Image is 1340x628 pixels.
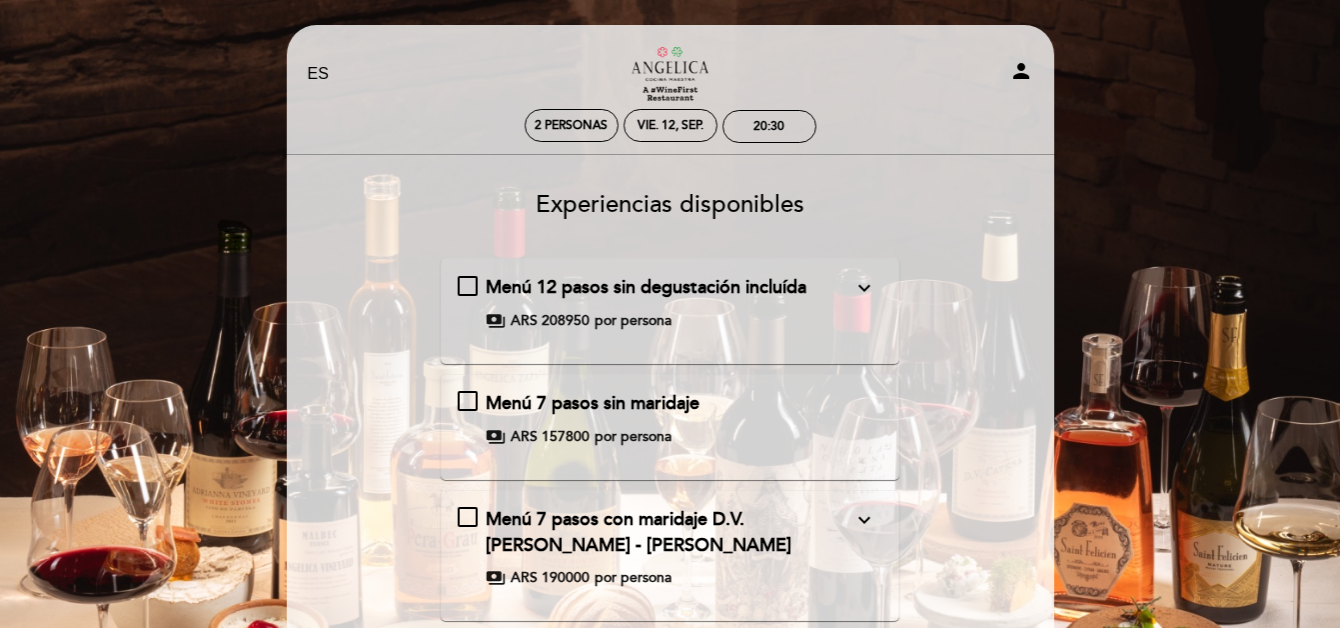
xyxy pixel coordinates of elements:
[511,568,590,588] span: ARS 190000
[1009,59,1033,90] button: person
[546,47,795,102] a: Restaurante [PERSON_NAME] Maestra
[536,190,804,219] span: Experiencias disponibles
[486,276,806,298] span: Menú 12 pasos sin degustación incluída
[486,427,506,447] span: payments
[595,311,671,331] span: por persona
[458,275,882,331] md-checkbox: Menú 12 pasos sin degustación incluída expand_more Incluye:Menú degustación 12 pasosServicio de a...
[458,507,882,588] md-checkbox: Menú 7 pasos con maridaje D.V. Catena - Angelica Zapata expand_more payments ARS 190000 por persona
[486,392,699,414] span: Menú 7 pasos sin maridaje
[511,427,590,447] span: ARS 157800
[852,276,876,300] i: expand_more
[486,568,506,588] span: payments
[486,508,791,556] span: Menú 7 pasos con maridaje D.V. [PERSON_NAME] - [PERSON_NAME]
[511,311,590,331] span: ARS 208950
[753,119,784,134] div: 20:30
[846,507,882,533] button: expand_more
[852,508,876,532] i: expand_more
[846,275,882,301] button: expand_more
[595,427,671,447] span: por persona
[486,311,506,331] span: payments
[1009,59,1033,83] i: person
[638,118,703,133] div: vie. 12, sep.
[595,568,671,588] span: por persona
[458,391,882,447] md-checkbox: Menú 7 pasos sin maridaje payments ARS 157800 por persona
[535,118,608,133] span: 2 personas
